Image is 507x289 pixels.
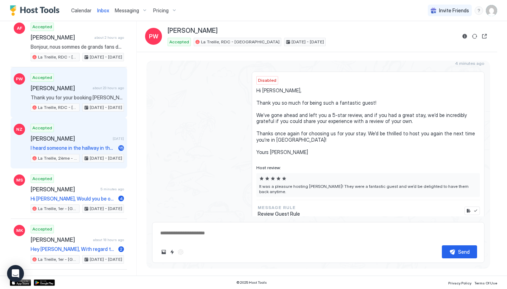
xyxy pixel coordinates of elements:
span: Invite Friends [439,7,469,14]
span: AF [17,25,22,31]
span: [DATE] - [DATE] [90,155,122,161]
span: [PERSON_NAME] [31,135,110,142]
span: [PERSON_NAME] [168,27,218,35]
span: [DATE] - [DATE] [90,256,122,263]
span: [DATE] - [DATE] [292,39,324,45]
span: Hi [PERSON_NAME], Thank you so much for being such a fantastic guest! We’ve gone ahead and left y... [256,87,480,155]
span: Accepted [32,74,52,81]
span: Accepted [169,39,189,45]
span: NZ [16,126,23,133]
span: Host review: [256,165,480,170]
a: Terms Of Use [474,279,497,286]
span: 4 minutes ago [455,61,484,66]
span: Calendar [71,7,92,13]
span: [DATE] - [DATE] [90,104,122,111]
span: 2 [120,246,123,252]
span: about 18 hours ago [93,238,124,242]
span: Hi [PERSON_NAME], Would you be open to a partial refund? Since the date is so close, there’s no g... [31,196,115,202]
span: La Treille, RDC - [GEOGRAPHIC_DATA] [201,39,280,45]
button: Sync reservation [470,32,479,41]
span: Messaging [115,7,139,14]
a: Calendar [71,7,92,14]
span: Terms Of Use [474,281,497,285]
span: MS [16,177,23,183]
span: Inbox [97,7,109,13]
span: Accepted [32,125,52,131]
span: Bonjour, nous sommes de grands fans de [PERSON_NAME] et nous étions déjà avec vous en septembre d... [31,44,124,50]
span: [PERSON_NAME] [31,186,98,193]
span: Pricing [153,7,169,14]
span: 15 [119,145,124,150]
div: Open Intercom Messenger [7,265,24,282]
span: Review Guest Rule [258,211,300,217]
span: MK [16,227,23,234]
button: Open reservation [480,32,489,41]
a: Privacy Policy [448,279,471,286]
div: User profile [486,5,497,16]
a: Inbox [97,7,109,14]
span: Accepted [32,176,52,182]
span: PW [149,32,158,41]
span: [DATE] - [DATE] [90,205,122,212]
a: Host Tools Logo [10,5,63,16]
div: menu [475,6,483,15]
span: [DATE] - [DATE] [90,54,122,60]
span: La Treille, RDC - [GEOGRAPHIC_DATA] [38,104,78,111]
span: It was a pleasure hosting [PERSON_NAME]! They were a fantastic guest and we’d be delighted to hav... [259,184,477,194]
span: Accepted [32,226,52,232]
button: Send [442,245,477,258]
button: Reservation information [461,32,469,41]
span: about 2 hours ago [94,35,124,40]
button: Edit rule [465,207,472,214]
span: La Treille, 2ème - [GEOGRAPHIC_DATA] [38,155,78,161]
span: [PERSON_NAME] [31,34,92,41]
span: La Treille, RDC - [GEOGRAPHIC_DATA] [38,54,78,60]
span: Accepted [32,24,52,30]
span: La Treille, 1er - [GEOGRAPHIC_DATA] [38,256,78,263]
a: App Store [10,279,31,286]
span: Privacy Policy [448,281,471,285]
span: 4 [120,196,123,201]
a: Google Play Store [34,279,55,286]
span: I heard someone in the hallway in the morning but no fresh towels. Can you please check for me? [31,145,115,151]
span: [DATE] [113,136,124,141]
span: PW [16,76,23,82]
span: Hey [PERSON_NAME], With regard to the water, it might be the boiler being on Eco mode. Behind the... [31,246,115,252]
button: Quick reply [168,248,176,256]
span: 5 minutes ago [100,187,124,191]
span: La Treille, 1er - [GEOGRAPHIC_DATA] [38,205,78,212]
span: about 23 hours ago [93,86,124,90]
span: © 2025 Host Tools [236,280,267,285]
span: [PERSON_NAME] [31,236,90,243]
div: Send [458,248,470,256]
span: Thank you for your booking [PERSON_NAME], I hope you'll have a lovely trip to [GEOGRAPHIC_DATA] !... [31,94,124,101]
span: [PERSON_NAME] [31,85,90,92]
button: Upload image [159,248,168,256]
button: Enable message [472,207,479,214]
span: Message Rule [258,204,300,211]
span: Disabled [258,77,276,84]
